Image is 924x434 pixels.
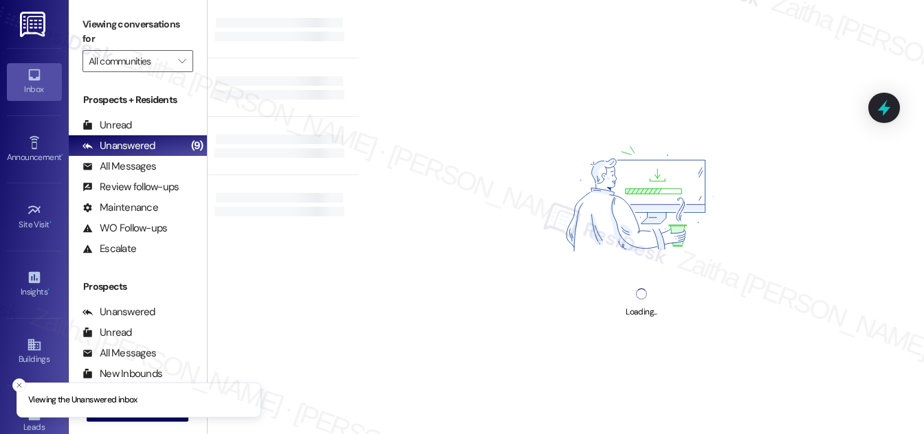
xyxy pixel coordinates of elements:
div: Unanswered [82,139,155,153]
div: Loading... [626,305,657,319]
span: • [47,285,49,295]
div: All Messages [82,159,156,174]
input: All communities [89,50,171,72]
div: Prospects + Residents [69,93,207,107]
a: Inbox [7,63,62,100]
i:  [178,56,186,67]
div: Unread [82,118,132,133]
div: Escalate [82,242,136,256]
p: Viewing the Unanswered inbox [28,394,137,407]
label: Viewing conversations for [82,14,193,50]
span: • [49,218,52,227]
a: Buildings [7,333,62,370]
a: Insights • [7,266,62,303]
div: (9) [188,135,207,157]
div: Maintenance [82,201,158,215]
div: Review follow-ups [82,180,179,194]
span: • [61,150,63,160]
div: Unanswered [82,305,155,319]
div: Unread [82,325,132,340]
div: All Messages [82,346,156,361]
button: Close toast [12,378,26,392]
div: New Inbounds [82,367,162,381]
div: WO Follow-ups [82,221,167,236]
img: ResiDesk Logo [20,12,48,37]
div: Prospects [69,279,207,294]
a: Site Visit • [7,198,62,236]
